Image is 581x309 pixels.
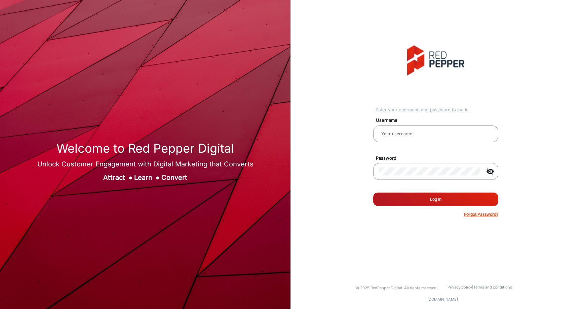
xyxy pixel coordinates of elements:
div: Enter your username and password to log in [376,107,498,113]
a: Privacy policy [448,285,472,290]
small: © 2025 RedPepper Digital. All rights reserved. [356,286,437,290]
div: Attract Learn Convert [37,172,254,183]
a: [DOMAIN_NAME] [427,297,458,302]
p: Forgot Password? [464,211,498,217]
span: ● [156,173,160,182]
input: Your username [379,130,493,138]
mat-label: Username [371,117,506,124]
a: | [472,285,473,290]
mat-label: Password [371,155,506,162]
h1: Welcome to Red Pepper Digital [37,141,254,156]
button: Log In [373,193,498,206]
mat-icon: visibility_off [482,167,498,175]
div: Unlock Customer Engagement with Digital Marketing that Converts [37,159,254,169]
img: vmg-logo [407,45,464,75]
a: Terms and conditions [473,285,512,290]
span: ● [128,173,132,182]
